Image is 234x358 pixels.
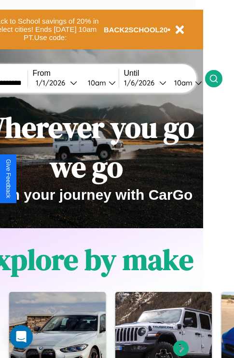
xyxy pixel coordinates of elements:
b: BACK2SCHOOL20 [104,26,168,34]
div: 10am [169,78,195,87]
div: 10am [83,78,109,87]
button: 10am [166,78,205,88]
div: 1 / 1 / 2026 [36,78,70,87]
label: From [33,69,119,78]
div: Give Feedback [5,159,12,198]
label: Until [124,69,205,78]
div: Open Intercom Messenger [10,325,33,348]
button: 1/1/2026 [33,78,80,88]
div: 1 / 6 / 2026 [124,78,159,87]
button: 10am [80,78,119,88]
